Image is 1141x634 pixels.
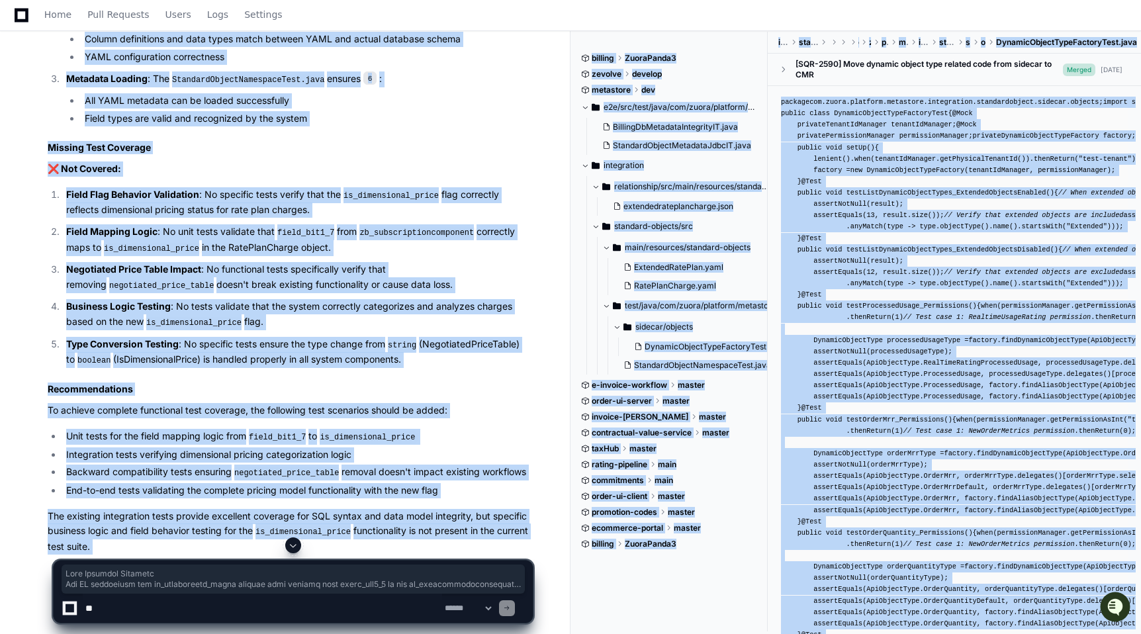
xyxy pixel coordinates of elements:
span: master [658,491,685,502]
p: : No tests validate that the system correctly categorizes and analyzes charges based on the new f... [66,299,533,330]
span: private [973,132,1001,140]
code: is_dimensional_price [317,431,418,443]
span: Lore Ipsumdol Sitametc Adi EL seddoeiusm tem in_utlaboreetd_magna aliquae admi veniamq nost exerc... [66,568,521,590]
button: standard-objects/src [592,216,768,237]
strong: Field Mapping Logic [66,226,158,237]
span: @Test [801,177,822,185]
li: Field types are valid and recognized by the system [81,111,533,126]
span: testListDynamicObjectTypes_ExtendedObjectsEnabled [846,189,1046,197]
strong: Business Logic Testing [66,300,171,312]
span: orderMrrType [887,449,936,457]
span: import [1103,98,1128,106]
div: [SQR-2590] Move dynamic object type related code from sidecar to CMR [796,59,1063,80]
span: // Test case 1: RealtimeUsageRating permission [903,313,1091,321]
code: is_dimensional_price [144,317,244,329]
span: () [1050,246,1058,253]
span: testOrderQuantity_Permissions [846,529,965,537]
p: : No specific tests verify that the flag correctly reflects dimensional pricing status for rate p... [66,187,533,218]
button: main/resources/standard-objects [602,237,779,258]
strong: Type Conversion Testing [66,338,179,349]
span: @Test [801,291,822,298]
button: RatePlanCharge.yaml [618,277,771,295]
span: standardobject [939,37,955,48]
strong: Metadata Loading [66,73,148,84]
span: sidecar/objects [635,322,693,332]
iframe: Open customer support [1099,590,1134,626]
span: DynamicObjectTypeFactory [866,166,964,174]
span: DynamicObjectType [813,336,883,344]
span: = [964,336,968,344]
span: standard-objects [799,37,818,48]
span: void [826,416,843,424]
div: Start new chat [45,99,217,112]
span: Logs [207,11,228,19]
span: "test-tenant" [1079,155,1132,163]
button: relationship/src/main/resources/standard-relationship [592,176,768,197]
span: extendedrateplancharge.json [623,201,733,212]
li: Backward compatibility tests ensuring removal doesn't impact existing workflows [62,465,533,480]
span: e2e/src/test/java/com/zuora/platform/metastore/e2e [604,102,758,113]
li: Column definitions and data types match between YAML and actual database schema [81,32,533,47]
code: is_dimensional_price [101,243,202,255]
button: sidecar/objects [613,316,790,338]
strong: Negotiated Price Table Impact [66,263,201,275]
span: setUp [846,144,867,152]
p: : No unit tests validate that from correctly maps to in the RatePlanCharge object. [66,224,533,255]
span: = [940,449,944,457]
span: ZuoraPanda3 [625,53,676,64]
svg: Directory [592,158,600,173]
span: Pull Requests [87,11,149,19]
li: End-to-end tests validating the complete pricing model functionality with the new flag [62,483,533,498]
span: master [668,507,695,518]
span: public [798,416,822,424]
span: when [854,155,871,163]
span: order-ui-client [592,491,647,502]
button: StandardObjectNamespaceTest.java [618,356,782,375]
button: Start new chat [225,103,241,118]
span: void [826,302,843,310]
span: Users [165,11,191,19]
span: when [977,529,993,537]
span: master [662,396,690,406]
span: @Test [801,518,822,525]
span: main/resources/standard-objects [625,242,751,253]
a: Powered byPylon [93,138,160,149]
span: relationship/src/main/resources/standard-relationship [614,181,768,192]
span: StandardObjectMetadataJdbcIT.java [613,140,751,151]
span: "Extended" [1066,222,1107,230]
span: 1 [895,427,899,435]
strong: Field Flag Behavior Validation [66,189,199,200]
span: private [798,132,826,140]
svg: Directory [602,179,610,195]
span: package [781,98,809,106]
svg: Directory [623,319,631,335]
p: : The ensures : [66,71,533,87]
span: private [798,120,826,128]
span: DynamicObjectTypeFactoryTest [834,109,948,117]
span: public [798,529,822,537]
span: DynamicObjectTypeFactoryTest.java [996,37,1137,48]
span: zuora [869,37,871,48]
code: negotiated_price_table [107,280,216,292]
code: field_bit1_7 [275,227,337,239]
h2: Missing Test Coverage [48,141,533,154]
img: PlayerZero [13,13,40,40]
span: @Test [801,404,822,412]
p: : No specific tests ensure the type change from (NegotiatedPriceTable) to (IsDimensionalPrice) is... [66,337,533,368]
span: public [798,246,822,253]
span: test/java/com/zuora/platform/metastore/integration/standardobject [625,300,779,311]
span: taxHub [592,443,619,454]
span: () [968,302,976,310]
span: when [956,416,973,424]
li: YAML configuration correctness [81,50,533,65]
button: test/java/com/zuora/platform/metastore/integration/standardobject [602,295,779,316]
button: BillingDbMetadataIntegrityIT.java [597,118,751,136]
span: dev [641,85,655,95]
span: standard-objects/src [614,221,693,232]
span: // Verify that extended objects are included [944,211,1123,219]
span: Merged [1063,64,1095,76]
span: integration [778,37,788,48]
span: ecommerce-portal [592,523,663,533]
code: is_dimensional_price [341,190,441,202]
strong: ❌ Not Covered: [48,163,121,174]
